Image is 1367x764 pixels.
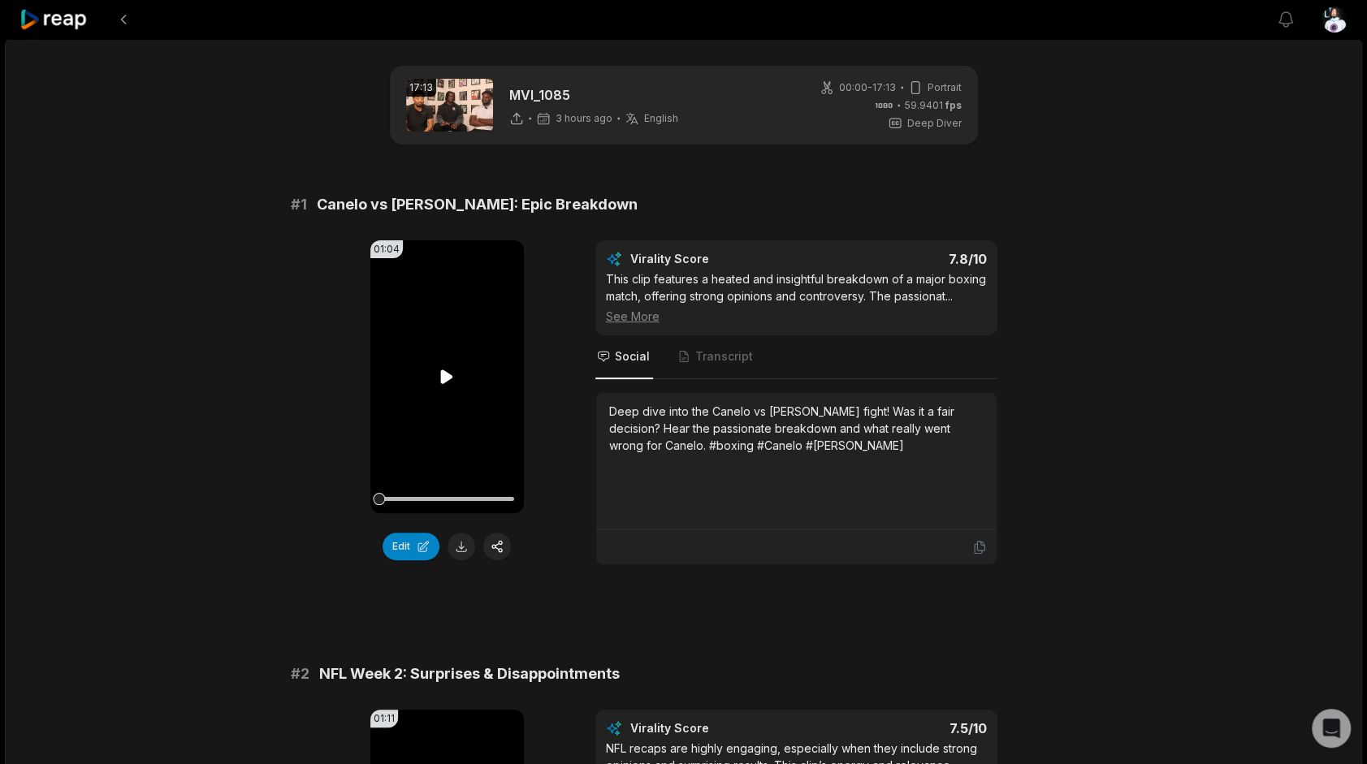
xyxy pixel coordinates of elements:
[630,251,805,267] div: Virality Score
[291,663,309,685] span: # 2
[317,193,638,216] span: Canelo vs [PERSON_NAME]: Epic Breakdown
[615,348,650,365] span: Social
[695,348,753,365] span: Transcript
[606,270,987,325] div: This clip features a heated and insightful breakdown of a major boxing match, offering strong opi...
[630,720,805,736] div: Virality Score
[907,116,962,131] span: Deep Diver
[370,240,524,513] video: Your browser does not support mp4 format.
[839,80,896,95] span: 00:00 - 17:13
[1312,709,1351,748] div: Open Intercom Messenger
[383,533,439,560] button: Edit
[509,85,678,105] p: MVI_1085
[812,251,987,267] div: 7.8 /10
[406,79,436,97] div: 17:13
[606,308,987,325] div: See More
[291,193,307,216] span: # 1
[945,99,962,111] span: fps
[609,403,984,454] div: Deep dive into the Canelo vs [PERSON_NAME] fight! Was it a fair decision? Hear the passionate bre...
[928,80,962,95] span: Portrait
[905,98,962,113] span: 59.9401
[644,112,678,125] span: English
[595,335,997,379] nav: Tabs
[319,663,620,685] span: NFL Week 2: Surprises & Disappointments
[556,112,612,125] span: 3 hours ago
[812,720,987,736] div: 7.5 /10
